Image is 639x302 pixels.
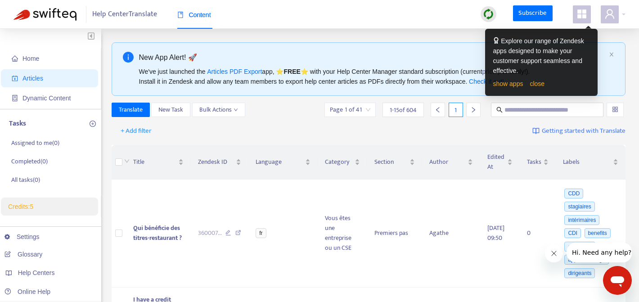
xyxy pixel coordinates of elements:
[487,152,505,172] span: Edited At
[469,78,504,85] a: Check it out!
[13,8,76,21] img: Swifteq
[151,103,190,117] button: New Task
[520,180,556,288] td: 0
[119,105,143,115] span: Translate
[90,121,96,127] span: plus-circle
[9,118,26,129] p: Tasks
[126,145,191,180] th: Title
[493,80,523,87] a: show apps
[493,36,589,76] div: Explore our range of Zendesk apps designed to make your customer support seamless and effective.
[325,157,353,167] span: Category
[12,55,18,62] span: home
[133,157,176,167] span: Title
[487,223,504,243] span: [DATE] 09:50
[470,107,477,113] span: right
[191,145,249,180] th: Zendesk ID
[198,228,222,238] span: 360007 ...
[390,105,417,115] span: 1 - 15 of 604
[480,145,520,180] th: Edited At
[12,95,18,101] span: container
[207,68,262,75] a: Articles PDF Export
[4,233,40,240] a: Settings
[198,157,234,167] span: Zendesk ID
[530,80,544,87] a: close
[422,145,480,180] th: Author
[532,124,625,138] a: Getting started with Translate
[563,157,611,167] span: Labels
[11,175,40,185] p: All tasks ( 0 )
[256,157,303,167] span: Language
[545,244,563,262] iframe: Fermer le message
[564,202,594,212] span: stagiaires
[158,105,183,115] span: New Task
[604,9,615,19] span: user
[482,68,513,75] a: price plans
[18,269,55,276] span: Help Centers
[564,242,595,252] span: alternants
[496,107,503,113] span: search
[4,288,50,295] a: Online Help
[367,145,422,180] th: Section
[585,228,611,238] span: benefits
[139,52,606,63] div: New App Alert! 🚀
[114,124,158,138] button: + Add filter
[483,9,494,20] img: sync.dc5367851b00ba804db3.png
[527,157,541,167] span: Tasks
[248,145,318,180] th: Language
[520,145,556,180] th: Tasks
[177,11,211,18] span: Content
[256,228,266,238] span: fr
[192,103,245,117] button: Bulk Actionsdown
[22,95,71,102] span: Dynamic Content
[112,103,150,117] button: Translate
[603,266,632,295] iframe: Bouton de lancement de la fenêtre de messagerie
[318,180,367,288] td: Vous êtes une entreprise ou un CSE
[422,180,480,288] td: Agathe
[123,52,134,63] span: info-circle
[567,243,632,262] iframe: Message de la compagnie
[609,52,614,57] span: close
[199,105,238,115] span: Bulk Actions
[121,126,152,136] span: + Add filter
[92,6,157,23] span: Help Center Translate
[564,268,595,278] span: dirigeants
[139,67,606,86] div: We've just launched the app, ⭐ ⭐️ with your Help Center Manager standard subscription (current on...
[429,157,466,167] span: Author
[8,203,33,210] a: Credits:5
[576,9,587,19] span: appstore
[513,5,553,22] a: Subscribe
[22,55,39,62] span: Home
[234,108,238,112] span: down
[22,75,43,82] span: Articles
[542,126,625,136] span: Getting started with Translate
[367,180,422,288] td: Premiers pas
[318,145,367,180] th: Category
[609,52,614,58] button: close
[11,157,48,166] p: Completed ( 0 )
[449,103,463,117] div: 1
[133,223,182,243] span: Qui bénéficie des titres-restaurant ?
[177,12,184,18] span: book
[283,68,300,75] b: FREE
[124,158,130,164] span: down
[564,215,599,225] span: intérimaires
[532,127,540,135] img: image-link
[11,138,59,148] p: Assigned to me ( 0 )
[435,107,441,113] span: left
[4,251,42,258] a: Glossary
[556,145,625,180] th: Labels
[12,75,18,81] span: account-book
[564,228,581,238] span: CDI
[564,189,583,198] span: CDD
[374,157,408,167] span: Section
